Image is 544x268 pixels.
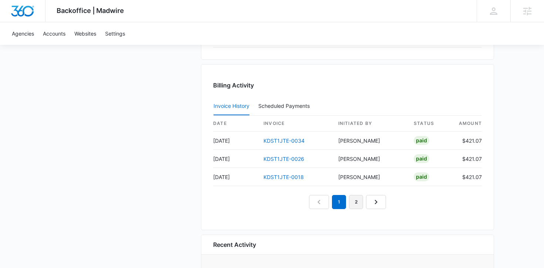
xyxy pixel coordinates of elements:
a: Page 2 [349,195,363,209]
h6: Recent Activity [213,240,256,249]
nav: Pagination [309,195,386,209]
em: 1 [332,195,346,209]
a: KDST1JTE-0018 [263,174,304,180]
td: [DATE] [213,150,258,168]
a: KDST1JTE-0034 [263,138,305,144]
td: [DATE] [213,168,258,186]
div: Paid [414,172,429,181]
a: Websites [70,22,101,45]
div: Paid [414,154,429,163]
td: $421.07 [452,150,482,168]
td: [PERSON_NAME] [332,150,408,168]
td: $421.07 [452,168,482,186]
a: Settings [101,22,130,45]
a: Next Page [366,195,386,209]
div: Scheduled Payments [258,103,313,109]
td: [DATE] [213,132,258,150]
button: Invoice History [214,97,249,115]
h3: Billing Activity [213,81,482,90]
td: [PERSON_NAME] [332,132,408,150]
th: invoice [258,116,332,132]
th: date [213,116,258,132]
td: [PERSON_NAME] [332,168,408,186]
a: Accounts [38,22,70,45]
a: Agencies [7,22,38,45]
a: KDST1JTE-0026 [263,156,304,162]
th: status [408,116,452,132]
th: amount [452,116,482,132]
td: $421.07 [452,132,482,150]
span: Backoffice | Madwire [57,7,124,14]
th: Initiated By [332,116,408,132]
div: Paid [414,136,429,145]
